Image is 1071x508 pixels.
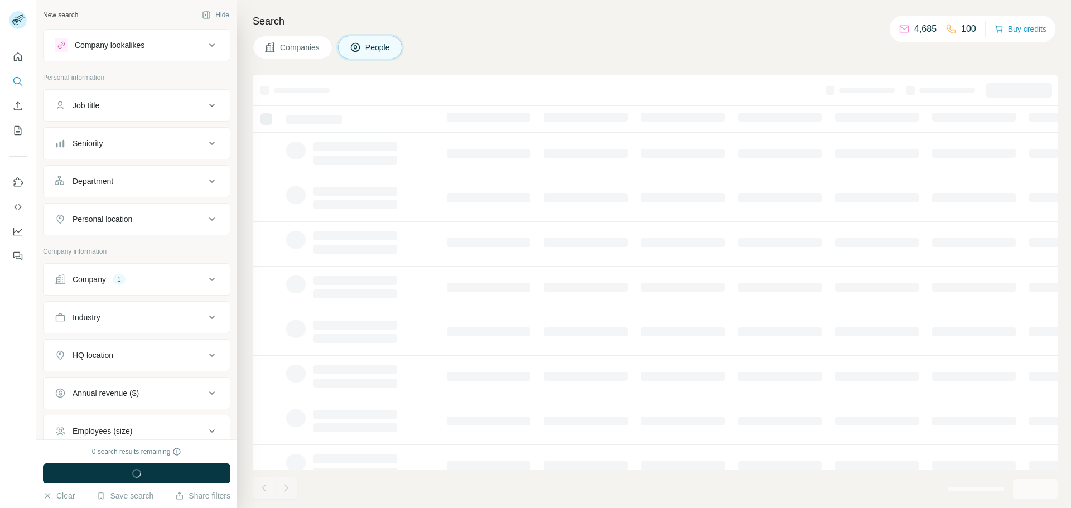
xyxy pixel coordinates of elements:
[113,274,126,284] div: 1
[44,342,230,369] button: HQ location
[97,490,153,501] button: Save search
[9,47,27,67] button: Quick start
[914,22,937,36] p: 4,685
[44,130,230,157] button: Seniority
[73,388,139,399] div: Annual revenue ($)
[365,42,391,53] span: People
[73,274,106,285] div: Company
[44,92,230,119] button: Job title
[73,350,113,361] div: HQ location
[75,40,144,51] div: Company lookalikes
[73,100,99,111] div: Job title
[44,304,230,331] button: Industry
[9,71,27,91] button: Search
[995,21,1046,37] button: Buy credits
[9,197,27,217] button: Use Surfe API
[73,425,132,437] div: Employees (size)
[92,447,182,457] div: 0 search results remaining
[44,266,230,293] button: Company1
[280,42,321,53] span: Companies
[44,168,230,195] button: Department
[9,120,27,141] button: My lists
[194,7,237,23] button: Hide
[43,10,78,20] div: New search
[43,490,75,501] button: Clear
[961,22,976,36] p: 100
[44,32,230,59] button: Company lookalikes
[44,206,230,233] button: Personal location
[44,380,230,407] button: Annual revenue ($)
[44,418,230,444] button: Employees (size)
[9,172,27,192] button: Use Surfe on LinkedIn
[9,221,27,241] button: Dashboard
[73,138,103,149] div: Seniority
[73,312,100,323] div: Industry
[175,490,230,501] button: Share filters
[9,246,27,266] button: Feedback
[9,96,27,116] button: Enrich CSV
[43,246,230,257] p: Company information
[73,176,113,187] div: Department
[73,214,132,225] div: Personal location
[43,72,230,83] p: Personal information
[253,13,1058,29] h4: Search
